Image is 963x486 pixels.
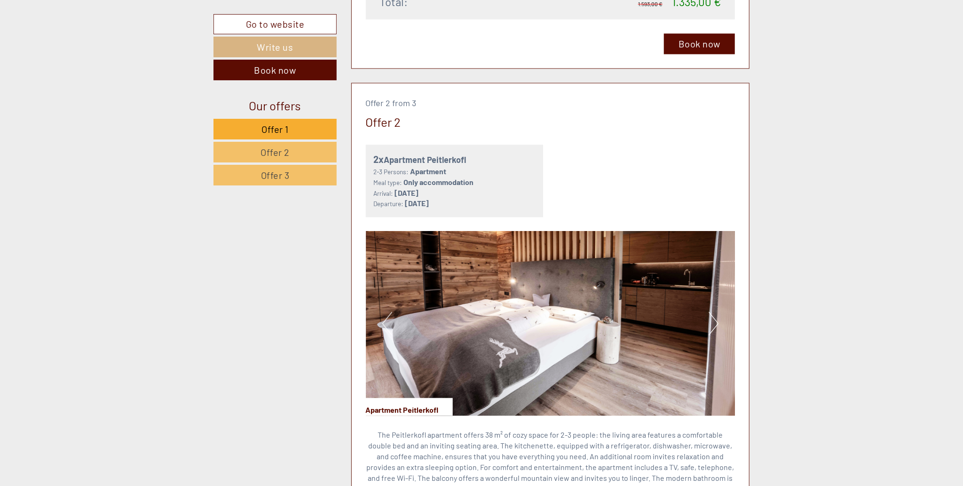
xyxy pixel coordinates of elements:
[374,200,404,208] small: Departure:
[638,0,663,7] span: 1.593,00 €
[213,60,337,80] a: Book now
[366,398,453,416] div: Apartment Peitlerkofl
[410,167,447,176] b: Apartment
[213,97,337,114] div: Our offers
[260,147,290,158] span: Offer 2
[261,123,289,135] span: Offer 1
[404,177,474,186] b: Only accommodation
[213,14,337,34] a: Go to website
[213,37,337,57] a: Write us
[374,154,384,165] b: 2x
[709,312,718,335] button: Next
[366,231,735,416] img: image
[374,189,394,197] small: Arrival:
[366,113,401,131] div: Offer 2
[395,188,419,197] b: [DATE]
[374,168,409,176] small: 2-3 Persons:
[382,312,392,335] button: Previous
[366,98,417,108] span: Offer 2 from 3
[405,199,429,208] b: [DATE]
[374,153,536,166] div: Apartment Peitlerkofl
[664,33,735,54] a: Book now
[261,170,290,181] span: Offer 3
[374,178,403,186] small: Meal type:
